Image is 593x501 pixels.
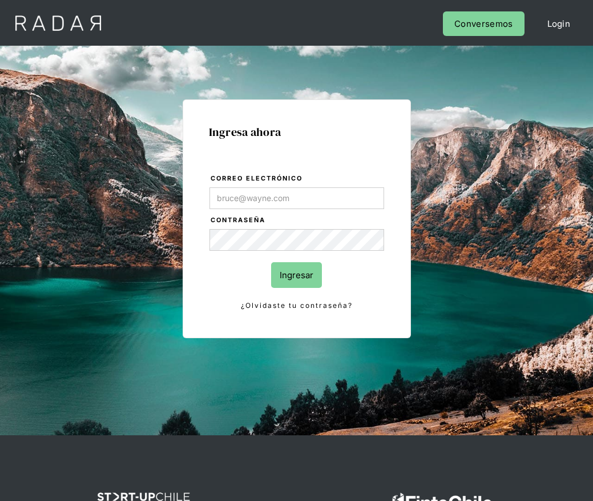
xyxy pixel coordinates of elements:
form: Login Form [209,173,385,312]
a: ¿Olvidaste tu contraseña? [209,299,384,312]
a: Conversemos [443,11,524,36]
label: Contraseña [211,215,384,226]
input: Ingresar [271,262,322,288]
label: Correo electrónico [211,173,384,185]
input: bruce@wayne.com [209,187,384,209]
a: Login [536,11,582,36]
h1: Ingresa ahora [209,126,385,138]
